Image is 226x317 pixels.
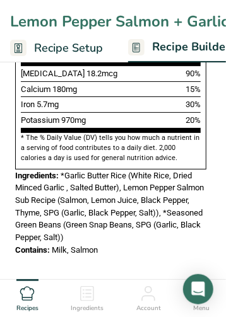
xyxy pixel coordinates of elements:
[15,245,50,255] span: Contains:
[21,84,51,94] span: Calcium
[16,304,39,313] span: Recipes
[186,84,201,94] span: 15%
[21,115,59,125] span: Potassium
[37,100,59,109] span: 5.7mg
[186,115,201,125] span: 20%
[71,304,104,313] span: Ingredients
[136,304,161,313] span: Account
[71,280,104,314] a: Ingredients
[34,40,103,57] span: Recipe Setup
[10,34,103,62] a: Recipe Setup
[186,69,201,78] span: 90%
[86,69,117,78] span: 18.2mcg
[61,115,86,125] span: 970mg
[21,69,85,78] span: [MEDICAL_DATA]
[183,274,213,304] div: Open Intercom Messenger
[15,171,59,180] span: Ingredients:
[136,280,161,314] a: Account
[15,171,204,242] span: *Garlic Butter Rice (White Rice, Dried Minced Garlic , Salted Butter), Lemon Pepper Salmon Sub Re...
[21,100,35,109] span: Iron
[193,304,210,313] span: Menu
[16,280,39,314] a: Recipes
[186,100,201,109] span: 30%
[52,245,98,255] span: Milk, Salmon
[52,84,77,94] span: 180mg
[21,133,201,164] section: * The % Daily Value (DV) tells you how much a nutrient in a serving of food contributes to a dail...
